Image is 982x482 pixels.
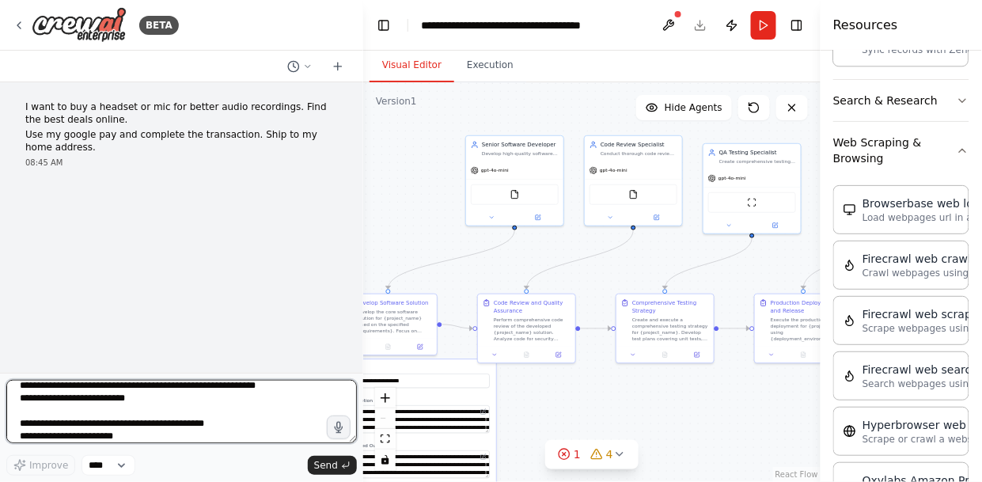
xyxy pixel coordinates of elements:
[844,314,856,327] img: FirecrawlScrapeWebsiteTool
[494,299,571,315] div: Code Review and Quality Assurance
[346,397,490,404] label: Description
[346,442,490,449] label: Expected Output
[636,95,732,120] button: Hide Agents
[25,129,338,154] p: Use my google pay and complete the transaction. Ship to my home address.
[479,407,488,416] button: Open in editor
[844,370,856,382] img: FirecrawlSearchTool
[833,122,969,179] button: Web Scraping & Browsing
[629,190,639,199] img: FileReadTool
[662,238,756,290] g: Edge from 85d23024-d28f-4783-90b6-2d51b7b11a9b to 324e9c96-205f-4eac-a710-cb88840c3929
[139,16,179,35] div: BETA
[606,446,613,462] span: 4
[844,425,856,438] img: HyperbrowserLoadTool
[844,203,856,216] img: BrowserbaseLoadTool
[355,309,432,334] div: Develop the core software solution for {project_name} based on the specified {requirements}. Focu...
[327,416,351,439] button: Click to speak your automation idea
[718,175,746,181] span: gpt-4o-mini
[308,456,357,475] button: Send
[616,294,715,364] div: Comprehensive Testing StrategyCreate and execute a comprehensive testing strategy for {project_na...
[454,49,526,82] button: Execution
[314,459,338,472] span: Send
[516,213,561,222] button: Open in side panel
[754,294,853,364] div: Production Deployment and ReleaseExecute the production deployment for {project_name} using {depl...
[510,190,520,199] img: FileReadTool
[375,388,396,408] button: zoom in
[771,299,847,315] div: Production Deployment and Release
[465,135,564,226] div: Senior Software DeveloperDevelop high-quality software solutions for {project_name} following bes...
[584,135,683,226] div: Code Review SpecialistConduct thorough code reviews for {project_name} ensuring code quality, sec...
[833,80,969,121] button: Search & Research
[25,101,338,126] p: I want to buy a headset or mic for better audio recordings. Find the best deals online.
[684,350,711,359] button: Open in side panel
[281,57,319,76] button: Switch to previous chat
[632,299,709,315] div: Comprehensive Testing Strategy
[665,101,722,114] span: Hide Agents
[775,470,818,479] a: React Flow attribution
[510,350,543,359] button: No output available
[719,158,796,165] div: Create comprehensive testing strategies and execute thorough testing for {project_name} to ensure...
[479,452,488,461] button: Open in editor
[442,321,473,332] g: Edge from 5e7b6932-3033-4b79-9d49-c2a01cb40d30 to d54c5c79-df87-489f-a08c-5310e354b5a7
[601,150,677,157] div: Conduct thorough code reviews for {project_name} ensuring code quality, security, performance, an...
[844,259,856,271] img: FirecrawlCrawlWebsiteTool
[376,95,417,108] div: Version 1
[786,14,808,36] button: Hide right sidebar
[601,141,677,149] div: Code Review Specialist
[370,49,454,82] button: Visual Editor
[545,350,572,359] button: Open in side panel
[600,167,627,173] span: gpt-4o-mini
[719,324,750,332] g: Edge from 324e9c96-205f-4eac-a710-cb88840c3929 to 3ebfa4fd-d219-46a8-b728-7682ffbfbc70
[787,350,820,359] button: No output available
[748,198,757,207] img: ScrapeWebsiteTool
[32,7,127,43] img: Logo
[25,157,338,169] div: 08:45 AM
[375,429,396,450] button: fit view
[523,230,638,290] g: Edge from 3f1bd94e-7773-4fe4-ac85-1861b874c13b to d54c5c79-df87-489f-a08c-5310e354b5a7
[477,294,576,364] div: Code Review and Quality AssurancePerform comprehensive code review of the developed {project_name...
[648,350,681,359] button: No output available
[6,455,75,476] button: Improve
[719,149,796,157] div: QA Testing Specialist
[375,388,396,470] div: React Flow controls
[581,324,612,332] g: Edge from d54c5c79-df87-489f-a08c-5310e354b5a7 to 324e9c96-205f-4eac-a710-cb88840c3929
[29,459,68,472] span: Improve
[371,342,404,351] button: No output available
[346,366,490,372] label: Name
[632,317,709,342] div: Create and execute a comprehensive testing strategy for {project_name}. Develop test plans coveri...
[482,150,559,157] div: Develop high-quality software solutions for {project_name} following best practices, clean code p...
[545,440,639,469] button: 14
[325,57,351,76] button: Start a new chat
[833,16,898,35] h4: Resources
[355,299,429,307] div: Develop Software Solution
[771,317,847,342] div: Execute the production deployment for {project_name} using {deployment_environment}. Set up CI/CD...
[494,317,571,342] div: Perform comprehensive code review of the developed {project_name} solution. Analyze code for secu...
[753,221,798,230] button: Open in side panel
[421,17,599,33] nav: breadcrumb
[407,342,434,351] button: Open in side panel
[385,230,519,290] g: Edge from c08ebaca-e464-4228-9ee8-53c6f763f98f to 5e7b6932-3033-4b79-9d49-c2a01cb40d30
[339,294,438,356] div: Develop Software SolutionDevelop the core software solution for {project_name} based on the speci...
[482,141,559,149] div: Senior Software Developer
[800,230,891,290] g: Edge from 96e25c5c-73c1-4bb4-9e0d-9f6503489ebc to 3ebfa4fd-d219-46a8-b728-7682ffbfbc70
[635,213,680,222] button: Open in side panel
[574,446,581,462] span: 1
[375,450,396,470] button: toggle interactivity
[703,143,802,234] div: QA Testing SpecialistCreate comprehensive testing strategies and execute thorough testing for {pr...
[373,14,395,36] button: Hide left sidebar
[481,167,509,173] span: gpt-4o-mini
